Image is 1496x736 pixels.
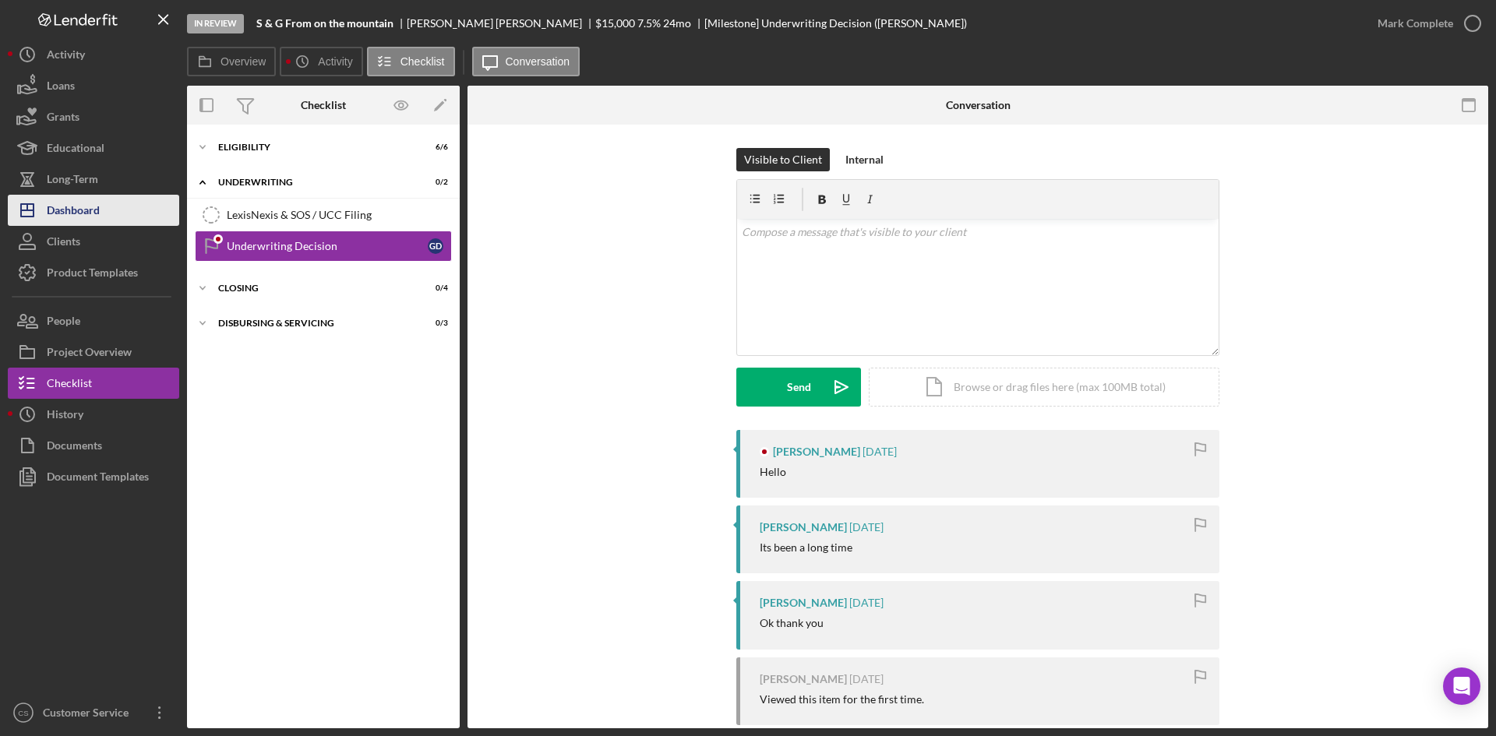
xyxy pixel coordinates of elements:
div: Closing [218,283,409,293]
button: Internal [838,148,891,171]
div: Mark Complete [1378,8,1453,39]
button: People [8,305,179,336]
button: Grants [8,101,179,132]
button: Overview [187,47,276,76]
button: Activity [8,39,179,70]
button: Activity [280,47,362,76]
time: 2025-09-08 13:35 [863,445,897,458]
div: History [47,399,83,434]
div: Its been a long time [760,541,852,554]
button: Checklist [367,47,455,76]
button: Loans [8,70,179,101]
div: Checklist [301,99,346,111]
div: 6 / 6 [420,143,448,152]
div: Dashboard [47,195,100,230]
time: 2025-08-13 02:25 [849,673,884,685]
div: Disbursing & Servicing [218,319,409,328]
div: 0 / 2 [420,178,448,187]
button: Clients [8,226,179,257]
button: Product Templates [8,257,179,288]
button: Documents [8,430,179,461]
div: Internal [845,148,884,171]
button: Conversation [472,47,580,76]
div: Loans [47,70,75,105]
div: [PERSON_NAME] [773,445,860,458]
div: Product Templates [47,257,138,292]
div: Project Overview [47,336,132,372]
div: Educational [47,132,104,167]
button: Educational [8,132,179,164]
label: Conversation [506,55,570,68]
label: Checklist [400,55,445,68]
div: [PERSON_NAME] [PERSON_NAME] [407,17,595,30]
div: Send [787,368,811,407]
label: Activity [318,55,352,68]
div: Activity [47,39,85,74]
div: Customer Service [39,697,140,732]
span: $15,000 [595,16,635,30]
div: People [47,305,80,340]
div: Document Templates [47,461,149,496]
text: CS [18,709,28,717]
div: Viewed this item for the first time. [760,693,924,706]
div: Conversation [946,99,1011,111]
button: Dashboard [8,195,179,226]
div: [Milestone] Underwriting Decision ([PERSON_NAME]) [704,17,967,30]
div: [PERSON_NAME] [760,673,847,685]
time: 2025-08-16 03:31 [849,597,884,609]
button: Mark Complete [1362,8,1488,39]
div: 0 / 4 [420,283,448,293]
div: 24 mo [663,17,691,30]
div: G D [428,238,443,254]
div: 0 / 3 [420,319,448,328]
b: S & G From on the mountain [256,17,393,30]
button: History [8,399,179,430]
div: LexisNexis & SOS / UCC Filing [227,209,451,221]
div: Open Intercom Messenger [1443,667,1480,705]
button: Checklist [8,368,179,399]
div: Underwriting [218,178,409,187]
button: Send [736,368,861,407]
button: Project Overview [8,336,179,368]
div: Eligibility [218,143,409,152]
div: [PERSON_NAME] [760,521,847,534]
div: Hello [760,466,786,478]
button: Long-Term [8,164,179,195]
div: Grants [47,101,79,136]
div: Ok thank you [760,617,824,629]
div: 7.5 % [637,17,661,30]
time: 2025-09-02 14:37 [849,521,884,534]
div: Long-Term [47,164,98,199]
button: Visible to Client [736,148,830,171]
button: CSCustomer Service [8,697,179,728]
div: Underwriting Decision [227,240,428,252]
div: Checklist [47,368,92,403]
div: Visible to Client [744,148,822,171]
a: LexisNexis & SOS / UCC Filing [195,199,452,231]
div: Documents [47,430,102,465]
a: Underwriting DecisionGD [195,231,452,262]
button: Document Templates [8,461,179,492]
div: Clients [47,226,80,261]
label: Overview [221,55,266,68]
div: In Review [187,14,244,33]
div: [PERSON_NAME] [760,597,847,609]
